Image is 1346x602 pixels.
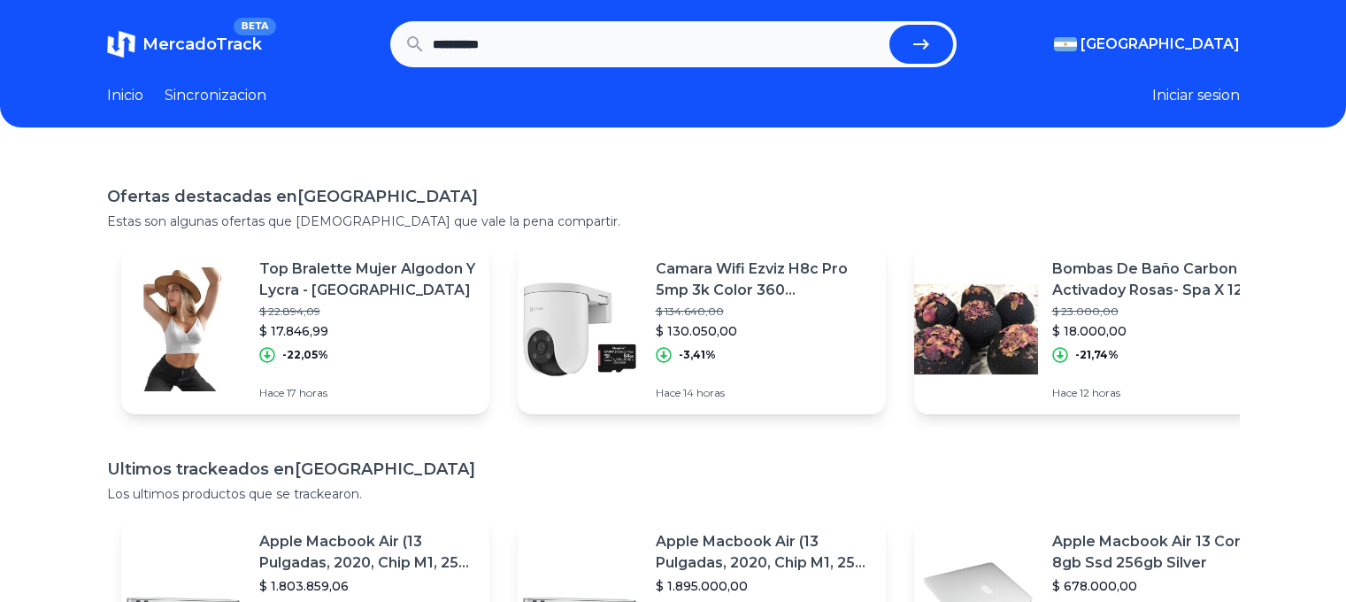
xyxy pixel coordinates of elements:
a: Inicio [107,85,143,106]
p: Apple Macbook Air 13 Core I5 8gb Ssd 256gb Silver [1052,531,1268,574]
p: Estas son algunas ofertas que [DEMOGRAPHIC_DATA] que vale la pena compartir. [107,212,1240,230]
p: Los ultimos productos que se trackearon. [107,485,1240,503]
button: Iniciar sesion [1152,85,1240,106]
p: Hace 14 horas [656,386,872,400]
p: $ 678.000,00 [1052,577,1268,595]
p: Camara Wifi Ezviz H8c Pro 5mp 3k Color 360 Motorizada + 64gb [656,259,872,301]
img: Featured image [914,267,1038,391]
p: $ 1.803.859,06 [259,577,475,595]
a: MercadoTrackBETA [107,30,262,58]
a: Sincronizacion [165,85,266,106]
a: Featured imageTop Bralette Mujer Algodon Y Lycra - [GEOGRAPHIC_DATA]$ 22.894,09$ 17.846,99-22,05%... [121,244,489,414]
p: Bombas De Baño Carbon Activadoy Rosas- Spa X 12 Unidades [1052,259,1268,301]
a: Featured imageCamara Wifi Ezviz H8c Pro 5mp 3k Color 360 Motorizada + 64gb$ 134.640,00$ 130.050,0... [518,244,886,414]
p: Apple Macbook Air (13 Pulgadas, 2020, Chip M1, 256 Gb De Ssd, 8 Gb De Ram) - Plata [656,531,872,574]
h1: Ofertas destacadas en [GEOGRAPHIC_DATA] [107,184,1240,209]
span: MercadoTrack [142,35,262,54]
h1: Ultimos trackeados en [GEOGRAPHIC_DATA] [107,457,1240,482]
span: [GEOGRAPHIC_DATA] [1081,34,1240,55]
p: $ 22.894,09 [259,305,475,319]
p: Top Bralette Mujer Algodon Y Lycra - [GEOGRAPHIC_DATA] [259,259,475,301]
p: Apple Macbook Air (13 Pulgadas, 2020, Chip M1, 256 Gb De Ssd, 8 Gb De Ram) - Plata [259,531,475,574]
img: Featured image [518,267,642,391]
img: Argentina [1054,37,1077,51]
p: Hace 12 horas [1052,386,1268,400]
a: Featured imageBombas De Baño Carbon Activadoy Rosas- Spa X 12 Unidades$ 23.000,00$ 18.000,00-21,7... [914,244,1282,414]
p: $ 130.050,00 [656,322,872,340]
button: [GEOGRAPHIC_DATA] [1054,34,1240,55]
p: $ 1.895.000,00 [656,577,872,595]
p: $ 23.000,00 [1052,305,1268,319]
p: -3,41% [679,348,716,362]
p: -21,74% [1075,348,1119,362]
p: $ 17.846,99 [259,322,475,340]
img: Featured image [121,267,245,391]
img: MercadoTrack [107,30,135,58]
p: Hace 17 horas [259,386,475,400]
p: $ 134.640,00 [656,305,872,319]
p: -22,05% [282,348,328,362]
p: $ 18.000,00 [1052,322,1268,340]
span: BETA [234,18,275,35]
